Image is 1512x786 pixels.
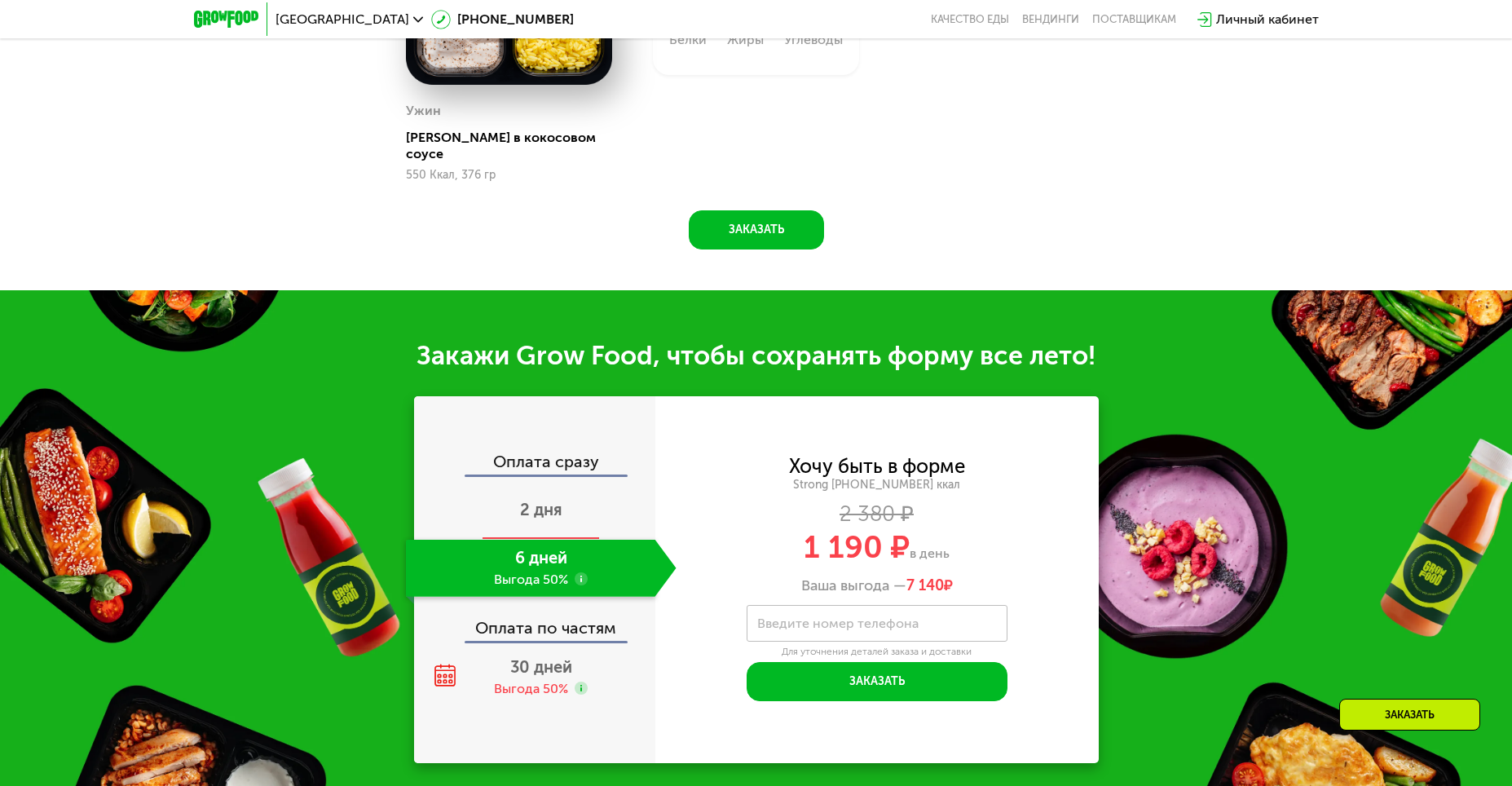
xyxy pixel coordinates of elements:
a: [PHONE_NUMBER] [431,10,574,29]
div: Strong [PHONE_NUMBER] ккал [655,478,1099,492]
div: Жиры [727,33,764,46]
div: Ужин [406,99,441,123]
div: Заказать [1339,699,1480,731]
a: Качество еды [931,13,1009,26]
span: в день [910,545,950,561]
span: 30 дней [510,657,572,677]
div: Белки [669,33,707,46]
span: ₽ [906,577,953,595]
div: Оплата по частям [416,603,655,641]
a: Вендинги [1022,13,1079,26]
button: Заказать [689,210,824,249]
label: Введите номер телефона [757,619,919,628]
div: Оплата сразу [416,453,655,475]
div: Выгода 50% [494,680,568,698]
div: Для уточнения деталей заказа и доставки [747,646,1007,659]
span: [GEOGRAPHIC_DATA] [276,13,409,26]
div: [PERSON_NAME] в кокосовом соусе [406,130,625,162]
span: 2 дня [520,500,562,519]
div: поставщикам [1092,13,1176,26]
div: Личный кабинет [1216,10,1319,29]
div: 2 380 ₽ [655,506,1099,523]
div: 550 Ккал, 376 гр [406,169,612,182]
span: 7 140 [906,576,944,594]
div: Хочу быть в форме [789,457,965,475]
span: 1 190 ₽ [804,528,910,566]
div: Углеводы [784,33,843,46]
div: Ваша выгода — [655,577,1099,595]
button: Заказать [747,662,1007,701]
